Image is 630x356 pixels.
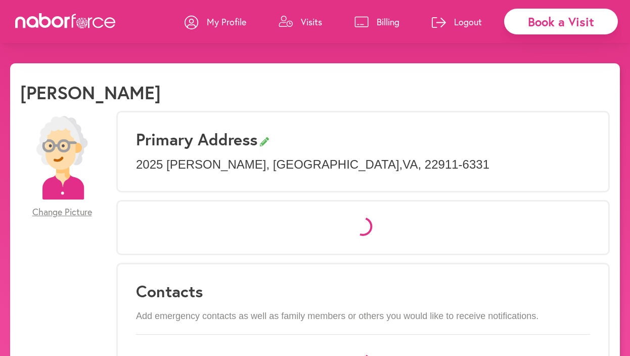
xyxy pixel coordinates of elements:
h3: Contacts [136,282,590,301]
div: Book a Visit [504,9,618,34]
a: Visits [279,7,322,37]
span: Change Picture [32,207,92,218]
a: Logout [432,7,482,37]
p: Billing [377,16,399,28]
h1: [PERSON_NAME] [20,82,161,103]
p: Logout [454,16,482,28]
a: My Profile [185,7,246,37]
p: Add emergency contacts as well as family members or others you would like to receive notifications. [136,311,590,322]
p: Visits [301,16,322,28]
img: efc20bcf08b0dac87679abea64c1faab.png [20,116,104,200]
a: Billing [354,7,399,37]
p: My Profile [207,16,246,28]
h3: Primary Address [136,130,590,149]
p: 2025 [PERSON_NAME] , [GEOGRAPHIC_DATA] , VA , 22911-6331 [136,157,590,172]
